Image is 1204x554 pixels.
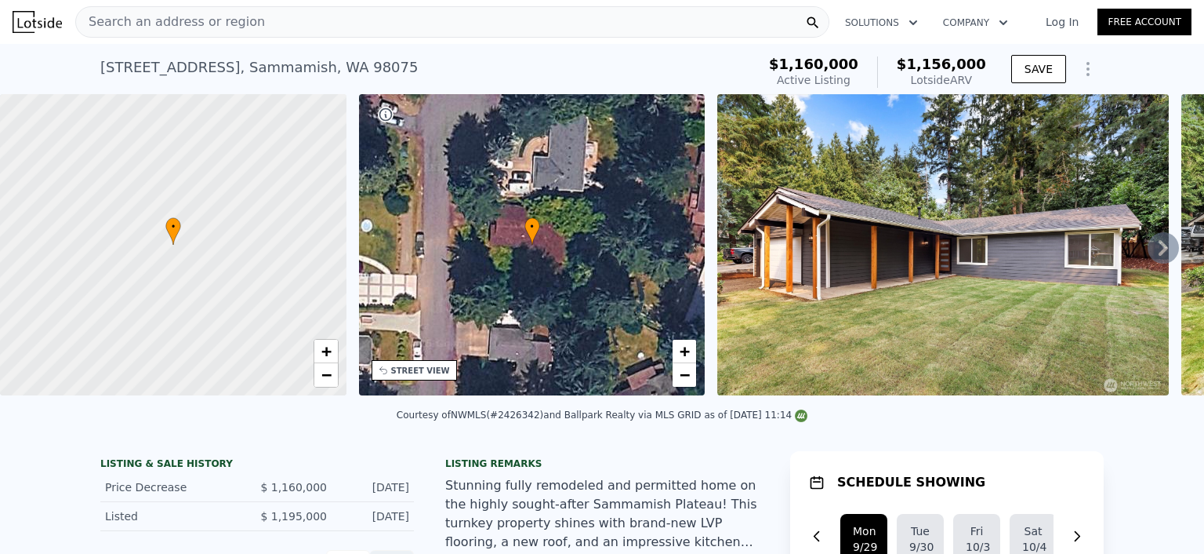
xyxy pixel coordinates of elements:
img: Sale: 167677516 Parcel: 97555008 [717,94,1169,395]
div: Price Decrease [105,479,245,495]
span: − [321,365,331,385]
div: Listed [105,508,245,524]
div: Sat [1022,523,1044,539]
span: • [524,220,540,234]
span: $ 1,160,000 [260,481,327,494]
span: • [165,220,181,234]
a: Free Account [1097,9,1191,35]
a: Zoom in [314,340,338,363]
div: Mon [853,523,875,539]
h1: SCHEDULE SHOWING [837,473,985,492]
div: Fri [966,523,988,539]
div: [STREET_ADDRESS] , Sammamish , WA 98075 [100,56,418,78]
span: $ 1,195,000 [260,510,327,523]
a: Zoom out [673,363,696,387]
span: Active Listing [777,74,850,86]
div: [DATE] [339,479,409,495]
button: SAVE [1011,55,1066,83]
span: + [680,341,690,361]
div: Tue [909,523,931,539]
a: Zoom out [314,363,338,387]
div: LISTING & SALE HISTORY [100,457,414,473]
img: Lotside [13,11,62,33]
div: STREET VIEW [391,365,450,377]
div: Listing remarks [445,457,759,470]
div: Courtesy of NWMLS (#2426342) and Ballpark Realty via MLS GRID as of [DATE] 11:14 [397,410,807,421]
span: $1,156,000 [897,56,986,72]
div: Lotside ARV [897,72,986,88]
button: Show Options [1072,53,1104,85]
span: Search an address or region [76,13,265,31]
button: Company [930,9,1021,37]
img: NWMLS Logo [795,410,807,422]
span: − [680,365,690,385]
a: Zoom in [673,340,696,363]
div: Stunning fully remodeled and permitted home on the highly sought-after Sammamish Plateau! This tu... [445,476,759,552]
span: $1,160,000 [769,56,858,72]
a: Log In [1027,14,1097,30]
span: + [321,341,331,361]
div: • [524,217,540,245]
div: [DATE] [339,508,409,524]
button: Solutions [832,9,930,37]
div: • [165,217,181,245]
